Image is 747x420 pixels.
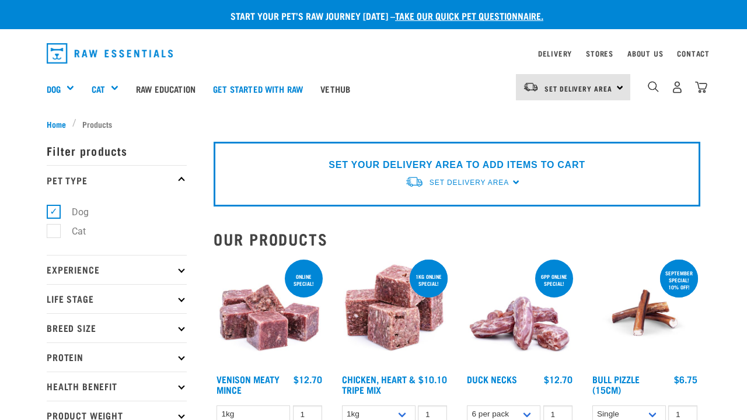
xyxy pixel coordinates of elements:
[592,376,640,392] a: Bull Pizzle (15cm)
[53,224,90,239] label: Cat
[47,43,173,64] img: Raw Essentials Logo
[544,374,573,384] div: $12.70
[37,38,710,68] nav: dropdown navigation
[47,118,72,130] a: Home
[395,13,543,18] a: take our quick pet questionnaire.
[92,82,105,96] a: Cat
[47,165,187,194] p: Pet Type
[53,205,93,219] label: Dog
[47,136,187,165] p: Filter products
[294,374,322,384] div: $12.70
[217,376,280,392] a: Venison Meaty Mince
[312,65,359,112] a: Vethub
[285,268,323,292] div: ONLINE SPECIAL!
[47,118,700,130] nav: breadcrumbs
[342,376,416,392] a: Chicken, Heart & Tripe Mix
[127,65,204,112] a: Raw Education
[204,65,312,112] a: Get started with Raw
[430,178,509,187] span: Set Delivery Area
[339,257,451,369] img: 1062 Chicken Heart Tripe Mix 01
[47,342,187,372] p: Protein
[589,257,701,369] img: Bull Pizzle
[535,268,573,292] div: 6pp online special!
[523,82,539,92] img: van-moving.png
[586,51,613,55] a: Stores
[627,51,663,55] a: About Us
[660,264,698,296] div: September special! 10% off!
[47,82,61,96] a: Dog
[410,268,448,292] div: 1kg online special!
[464,257,575,369] img: Pile Of Duck Necks For Pets
[214,230,700,248] h2: Our Products
[538,51,572,55] a: Delivery
[674,374,697,384] div: $6.75
[405,176,424,188] img: van-moving.png
[671,81,683,93] img: user.png
[47,284,187,313] p: Life Stage
[695,81,707,93] img: home-icon@2x.png
[47,255,187,284] p: Experience
[544,86,612,90] span: Set Delivery Area
[329,158,585,172] p: SET YOUR DELIVERY AREA TO ADD ITEMS TO CART
[47,372,187,401] p: Health Benefit
[467,376,517,381] a: Duck Necks
[677,51,710,55] a: Contact
[214,257,325,369] img: 1117 Venison Meat Mince 01
[47,313,187,342] p: Breed Size
[648,81,659,92] img: home-icon-1@2x.png
[418,374,447,384] div: $10.10
[47,118,66,130] span: Home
